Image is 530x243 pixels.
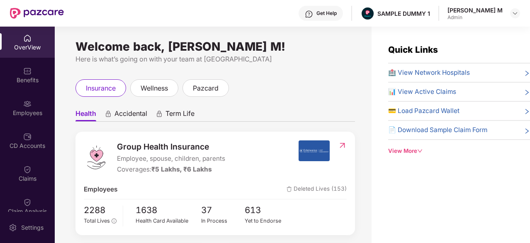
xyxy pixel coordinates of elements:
span: right [524,69,530,78]
div: Yet to Endorse [245,217,289,225]
span: info-circle [112,218,116,223]
img: logo [84,145,109,170]
span: down [417,148,423,154]
img: svg+xml;base64,PHN2ZyBpZD0iU2V0dGluZy0yMHgyMCIgeG1sbnM9Imh0dHA6Ly93d3cudzMub3JnLzIwMDAvc3ZnIiB3aW... [9,223,17,232]
div: Health Card Available [136,217,201,225]
div: Admin [447,14,503,21]
img: svg+xml;base64,PHN2ZyBpZD0iQ0RfQWNjb3VudHMiIGRhdGEtbmFtZT0iQ0QgQWNjb3VudHMiIHhtbG5zPSJodHRwOi8vd3... [23,133,32,141]
span: 1638 [136,204,201,217]
span: Total Lives [84,218,110,224]
img: insurerIcon [299,140,330,161]
span: Term Life [165,109,194,121]
div: In Process [201,217,245,225]
span: right [524,127,530,135]
span: ₹5 Lakhs, ₹6 Lakhs [151,165,212,173]
span: Deleted Lives (153) [287,184,347,194]
img: RedirectIcon [338,141,347,150]
div: [PERSON_NAME] M [447,6,503,14]
span: 📊 View Active Claims [388,87,456,97]
span: Employees [84,184,117,194]
span: 37 [201,204,245,217]
img: svg+xml;base64,PHN2ZyBpZD0iQ2xhaW0iIHhtbG5zPSJodHRwOi8vd3d3LnczLm9yZy8yMDAwL3N2ZyIgd2lkdGg9IjIwIi... [23,198,32,206]
span: 2288 [84,204,117,217]
div: Coverages: [117,164,225,174]
img: deleteIcon [287,187,292,192]
span: wellness [141,83,168,93]
div: SAMPLE DUMMY 1 [377,10,430,17]
span: Health [75,109,96,121]
div: Settings [19,223,46,232]
div: Welcome back, [PERSON_NAME] M! [75,43,355,50]
span: 📄 Download Sample Claim Form [388,125,487,135]
img: svg+xml;base64,PHN2ZyBpZD0iQ2xhaW0iIHhtbG5zPSJodHRwOi8vd3d3LnczLm9yZy8yMDAwL3N2ZyIgd2lkdGg9IjIwIi... [23,165,32,174]
img: svg+xml;base64,PHN2ZyBpZD0iSGVscC0zMngzMiIgeG1sbnM9Imh0dHA6Ly93d3cudzMub3JnLzIwMDAvc3ZnIiB3aWR0aD... [305,10,313,18]
span: 613 [245,204,289,217]
span: pazcard [193,83,219,93]
img: svg+xml;base64,PHN2ZyBpZD0iSG9tZSIgeG1sbnM9Imh0dHA6Ly93d3cudzMub3JnLzIwMDAvc3ZnIiB3aWR0aD0iMjAiIG... [23,34,32,42]
div: Here is what’s going on with your team at [GEOGRAPHIC_DATA] [75,54,355,64]
img: Pazcare_Alternative_logo-01-01.png [362,7,374,20]
img: svg+xml;base64,PHN2ZyBpZD0iRW1wbG95ZWVzIiB4bWxucz0iaHR0cDovL3d3dy53My5vcmcvMjAwMC9zdmciIHdpZHRoPS... [23,100,32,108]
span: right [524,108,530,116]
span: Group Health Insurance [117,140,225,153]
span: insurance [86,83,116,93]
div: animation [156,110,163,118]
span: Employee, spouse, children, parents [117,154,225,164]
span: right [524,88,530,97]
div: animation [105,110,112,118]
span: 🏥 View Network Hospitals [388,68,470,78]
span: 💳 Load Pazcard Wallet [388,106,459,116]
img: svg+xml;base64,PHN2ZyBpZD0iQmVuZWZpdHMiIHhtbG5zPSJodHRwOi8vd3d3LnczLm9yZy8yMDAwL3N2ZyIgd2lkdGg9Ij... [23,67,32,75]
div: Get Help [316,10,337,17]
img: svg+xml;base64,PHN2ZyBpZD0iRHJvcGRvd24tMzJ4MzIiIHhtbG5zPSJodHRwOi8vd3d3LnczLm9yZy8yMDAwL3N2ZyIgd2... [512,10,518,17]
span: Accidental [114,109,147,121]
div: View More [388,147,530,155]
img: New Pazcare Logo [10,8,64,19]
span: Quick Links [388,44,438,55]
